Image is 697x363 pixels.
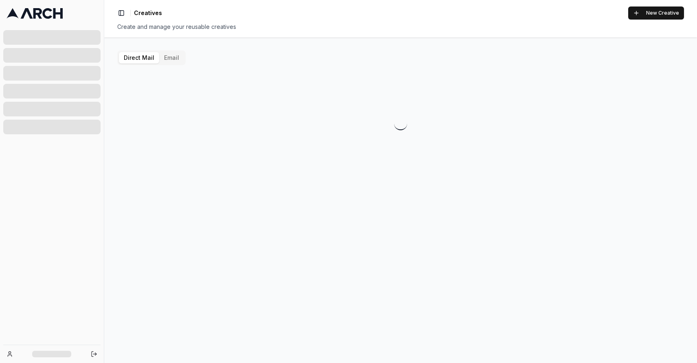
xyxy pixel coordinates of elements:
button: Log out [88,348,100,360]
button: New Creative [628,7,684,20]
span: Creatives [134,9,162,17]
button: Email [159,52,184,63]
nav: breadcrumb [134,9,162,17]
div: Create and manage your reusable creatives [117,23,684,31]
button: Direct Mail [119,52,159,63]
